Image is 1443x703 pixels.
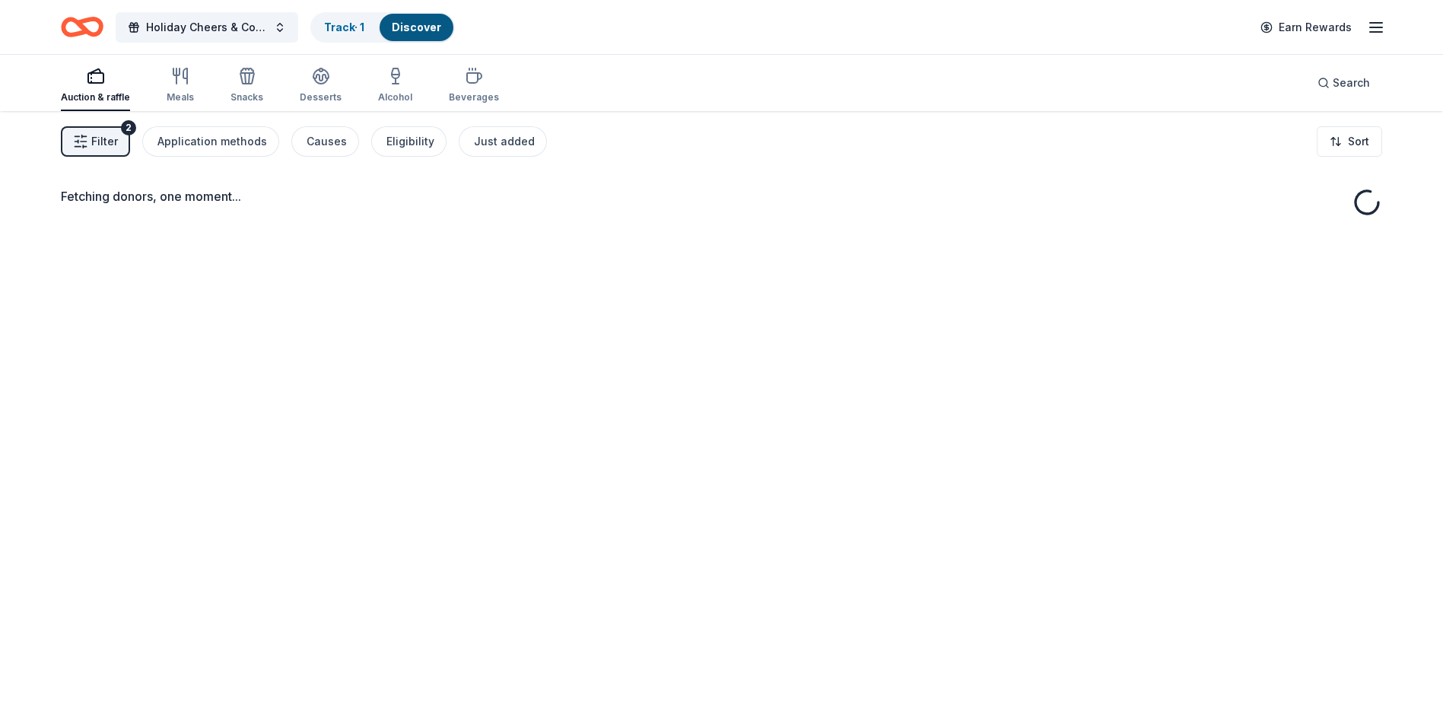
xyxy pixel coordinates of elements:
[449,61,499,111] button: Beverages
[230,61,263,111] button: Snacks
[378,91,412,103] div: Alcohol
[1251,14,1361,41] a: Earn Rewards
[449,91,499,103] div: Beverages
[121,120,136,135] div: 2
[291,126,359,157] button: Causes
[61,187,1382,205] div: Fetching donors, one moment...
[459,126,547,157] button: Just added
[167,61,194,111] button: Meals
[116,12,298,43] button: Holiday Cheers & Connections for Giving [DATE]
[300,91,342,103] div: Desserts
[230,91,263,103] div: Snacks
[324,21,364,33] a: Track· 1
[300,61,342,111] button: Desserts
[378,61,412,111] button: Alcohol
[91,132,118,151] span: Filter
[146,18,268,37] span: Holiday Cheers & Connections for Giving [DATE]
[310,12,455,43] button: Track· 1Discover
[1333,74,1370,92] span: Search
[61,126,130,157] button: Filter2
[386,132,434,151] div: Eligibility
[307,132,347,151] div: Causes
[61,61,130,111] button: Auction & raffle
[1317,126,1382,157] button: Sort
[167,91,194,103] div: Meals
[142,126,279,157] button: Application methods
[157,132,267,151] div: Application methods
[1348,132,1369,151] span: Sort
[371,126,447,157] button: Eligibility
[474,132,535,151] div: Just added
[61,9,103,45] a: Home
[392,21,441,33] a: Discover
[61,91,130,103] div: Auction & raffle
[1305,68,1382,98] button: Search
